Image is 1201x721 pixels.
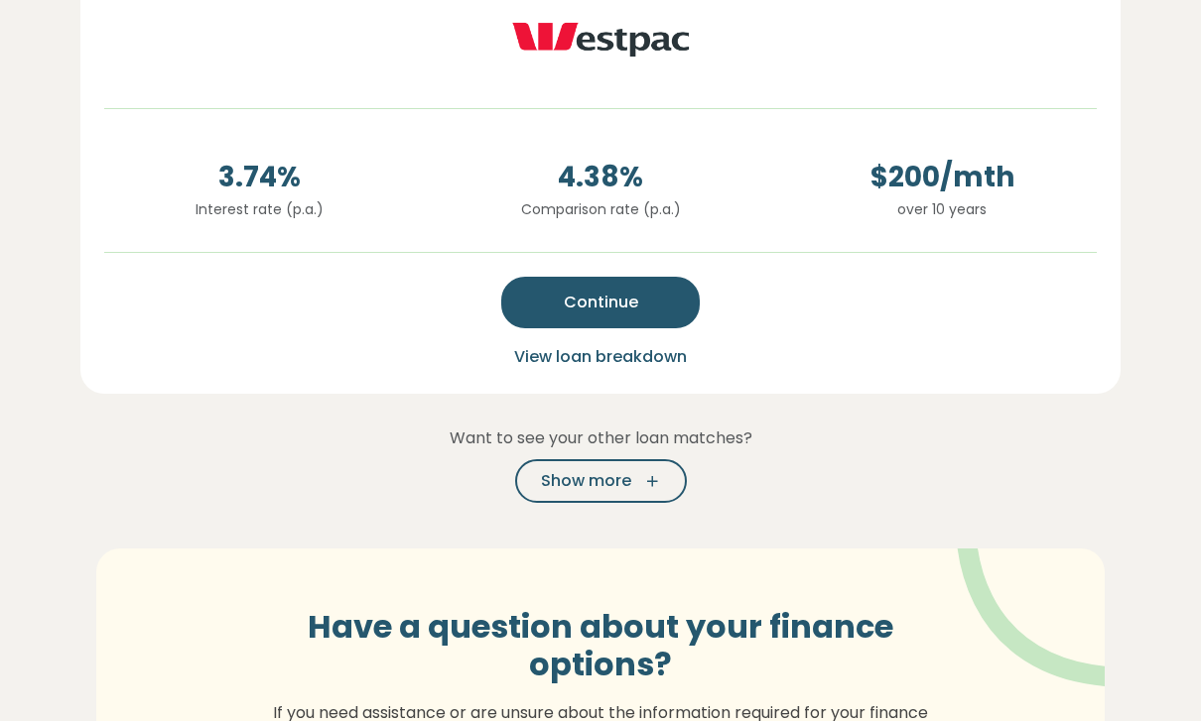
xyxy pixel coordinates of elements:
span: Show more [541,470,631,494]
img: vector [905,495,1164,688]
span: Continue [564,292,638,315]
button: Show more [515,460,687,504]
span: 3.74 % [104,158,414,199]
p: over 10 years [787,199,1097,221]
span: $ 200 /mth [787,158,1097,199]
p: Interest rate (p.a.) [104,199,414,221]
h3: Have a question about your finance options? [262,609,939,685]
span: View loan breakdown [514,346,687,369]
p: Comparison rate (p.a.) [446,199,755,221]
span: 4.38 % [446,158,755,199]
p: Want to see your other loan matches? [80,426,1121,452]
button: Continue [501,278,700,329]
button: View loan breakdown [508,345,693,371]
